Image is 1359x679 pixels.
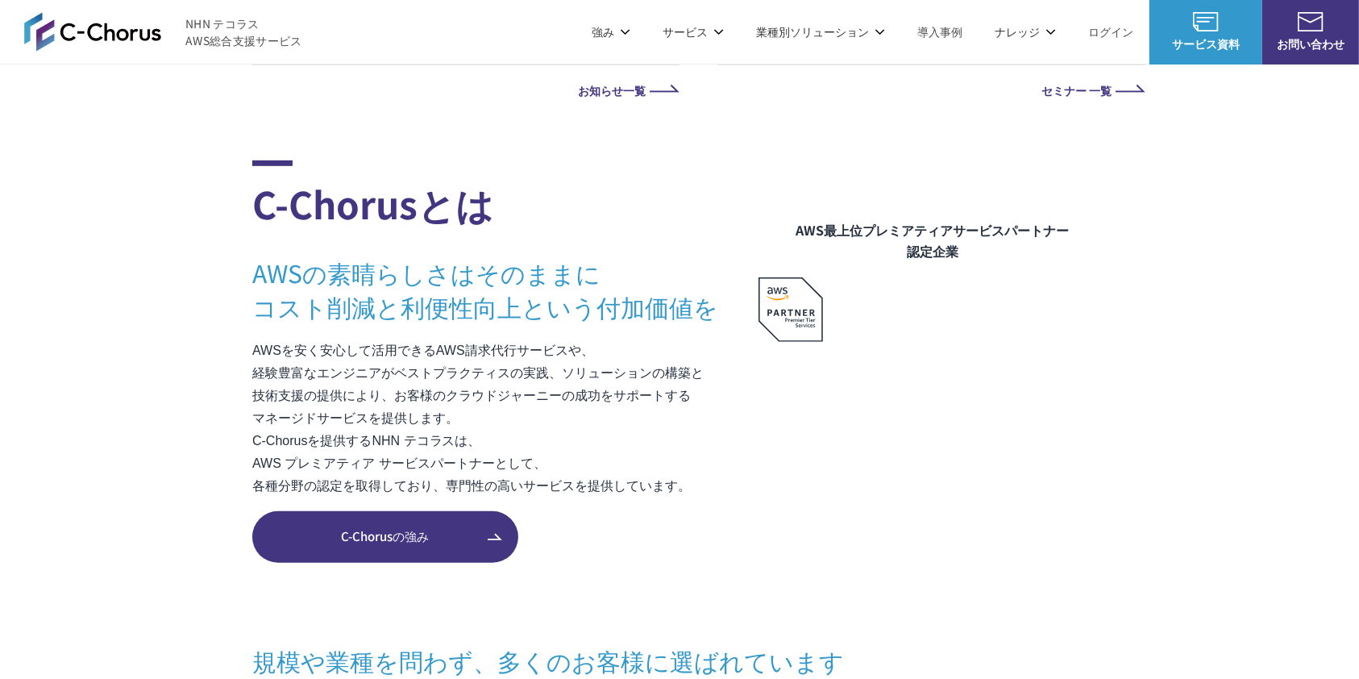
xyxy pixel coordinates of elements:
[185,15,302,49] span: NHN テコラス AWS総合支援サービス
[1262,35,1359,52] span: お問い合わせ
[1298,12,1324,31] img: お問い合わせ
[252,160,758,231] h2: C-Chorusとは
[1088,23,1133,40] a: ログイン
[917,23,962,40] a: 導入事例
[995,23,1056,40] p: ナレッジ
[252,527,518,546] span: C-Chorusの強み
[663,23,724,40] p: サービス
[252,511,518,563] a: C-Chorusの強み
[1193,12,1219,31] img: AWS総合支援サービス C-Chorus サービス資料
[252,644,1107,677] h3: 規模や業種を問わず、 多くのお客様に選ばれています
[718,85,1145,96] a: セミナー 一覧
[24,12,161,51] img: AWS総合支援サービス C-Chorus
[252,85,679,96] a: お知らせ一覧
[252,339,758,498] p: AWSを安く安心して活用できるAWS請求代行サービスや、 経験豊富なエンジニアがベストプラクティスの実践、ソリューションの構築と 技術支援の提供により、お客様のクラウドジャーニーの成功をサポート...
[592,23,630,40] p: 強み
[1149,35,1262,52] span: サービス資料
[252,256,758,323] h3: AWSの素晴らしさはそのままに コスト削減と利便性向上という付加価値を
[758,219,1107,261] figcaption: AWS最上位プレミアティアサービスパートナー 認定企業
[24,12,302,51] a: AWS総合支援サービス C-Chorus NHN テコラスAWS総合支援サービス
[756,23,885,40] p: 業種別ソリューション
